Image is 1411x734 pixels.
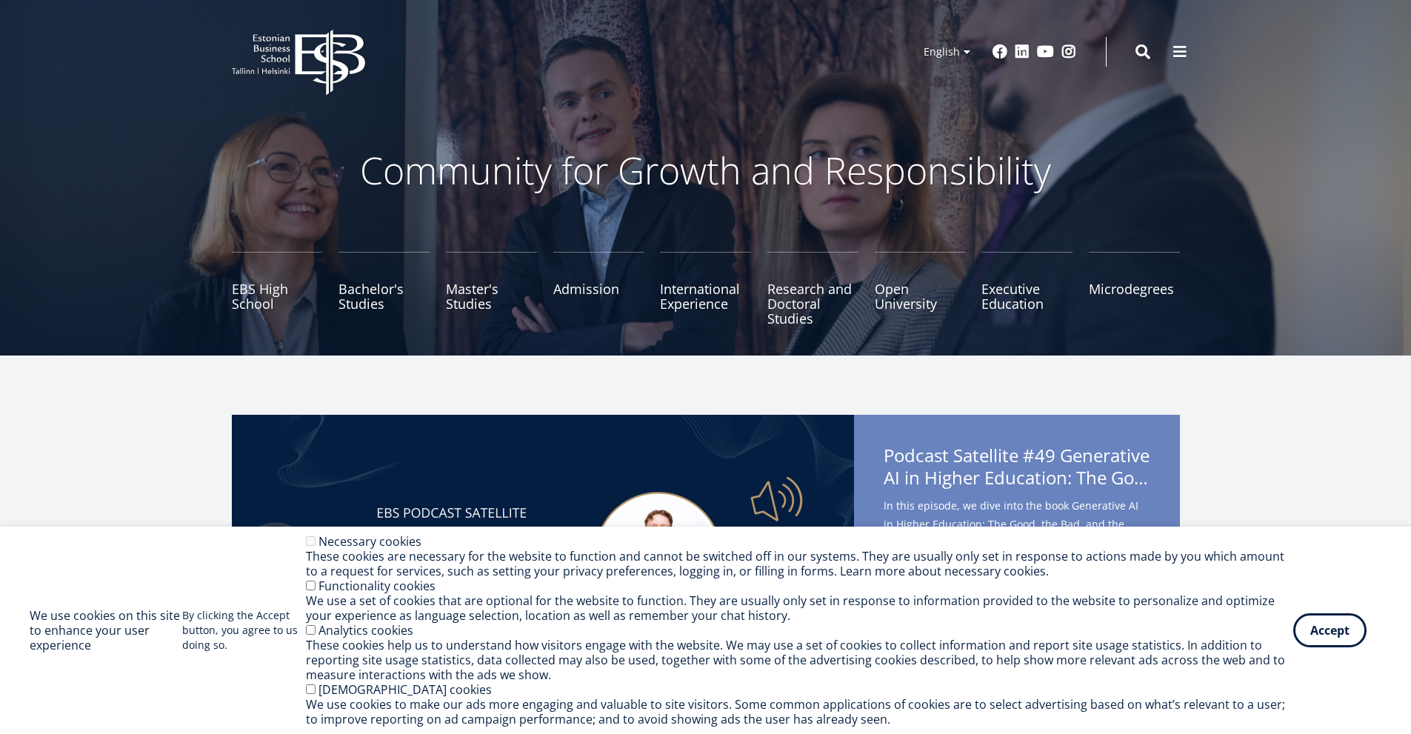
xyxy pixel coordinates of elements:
[553,252,644,326] a: Admission
[884,467,1150,489] span: AI in Higher Education: The Good, the Bad, and the Ugly
[884,496,1150,589] span: In this episode, we dive into the book Generative AI in Higher Education: The Good, the Bad, and ...
[306,697,1293,727] div: We use cookies to make our ads more engaging and valuable to site visitors. Some common applicati...
[1061,44,1076,59] a: Instagram
[1037,44,1054,59] a: Youtube
[884,444,1150,493] span: Podcast Satellite #49 Generative
[338,252,430,326] a: Bachelor's Studies
[306,593,1293,623] div: We use a set of cookies that are optional for the website to function. They are usually only set ...
[313,148,1098,193] p: Community for Growth and Responsibility
[30,608,182,653] h2: We use cookies on this site to enhance your user experience
[875,252,966,326] a: Open University
[446,252,537,326] a: Master's Studies
[318,533,421,550] label: Necessary cookies
[232,415,854,696] img: Satellite #49
[1089,252,1180,326] a: Microdegrees
[1293,613,1367,647] button: Accept
[318,578,436,594] label: Functionality cookies
[306,549,1293,578] div: These cookies are necessary for the website to function and cannot be switched off in our systems...
[306,638,1293,682] div: These cookies help us to understand how visitors engage with the website. We may use a set of coo...
[981,252,1073,326] a: Executive Education
[767,252,858,326] a: Research and Doctoral Studies
[182,608,306,653] p: By clicking the Accept button, you agree to us doing so.
[318,681,492,698] label: [DEMOGRAPHIC_DATA] cookies
[660,252,751,326] a: International Experience
[993,44,1007,59] a: Facebook
[1015,44,1030,59] a: Linkedin
[232,252,323,326] a: EBS High School
[318,622,413,638] label: Analytics cookies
